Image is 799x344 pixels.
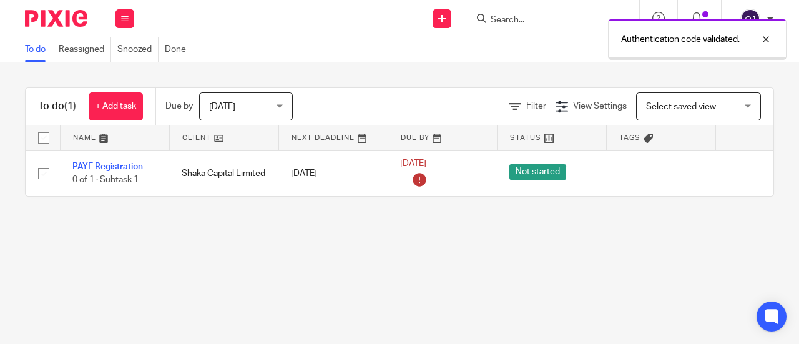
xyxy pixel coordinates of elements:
p: Due by [165,100,193,112]
td: Shaka Capital Limited [169,150,278,196]
td: [DATE] [278,150,388,196]
span: [DATE] [400,159,426,168]
h1: To do [38,100,76,113]
span: View Settings [573,102,627,111]
span: Filter [526,102,546,111]
a: PAYE Registration [72,162,143,171]
a: Snoozed [117,37,159,62]
a: + Add task [89,92,143,120]
span: Select saved view [646,102,716,111]
img: svg%3E [740,9,760,29]
a: To do [25,37,52,62]
a: Done [165,37,192,62]
span: Tags [619,134,640,141]
img: Pixie [25,10,87,27]
p: Authentication code validated. [621,33,740,46]
div: --- [619,167,703,180]
span: Not started [509,164,566,180]
span: [DATE] [209,102,235,111]
a: Reassigned [59,37,111,62]
span: (1) [64,101,76,111]
span: 0 of 1 · Subtask 1 [72,175,139,184]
